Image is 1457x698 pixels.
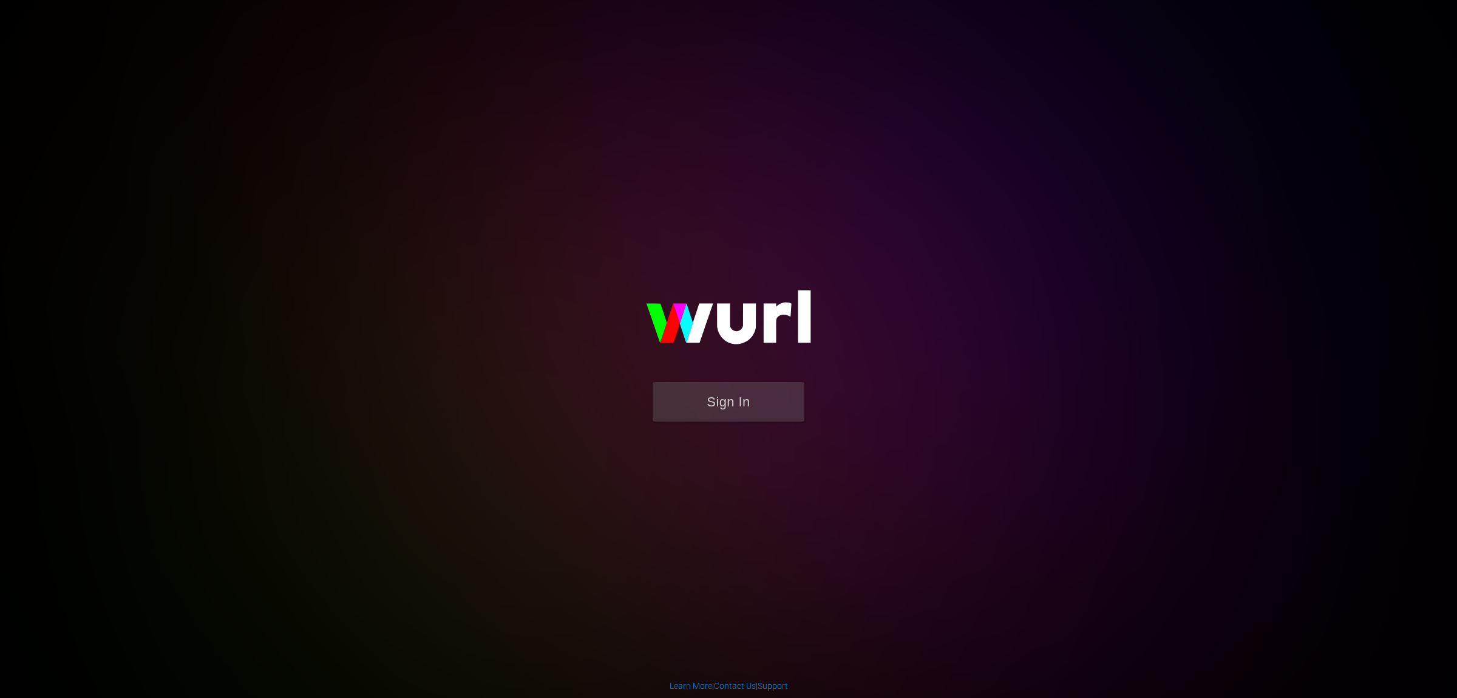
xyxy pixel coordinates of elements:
[714,681,756,691] a: Contact Us
[758,681,788,691] a: Support
[607,264,850,382] img: wurl-logo-on-black-223613ac3d8ba8fe6dc639794a292ebdb59501304c7dfd60c99c58986ef67473.svg
[670,681,712,691] a: Learn More
[653,382,804,422] button: Sign In
[670,680,788,692] div: | |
